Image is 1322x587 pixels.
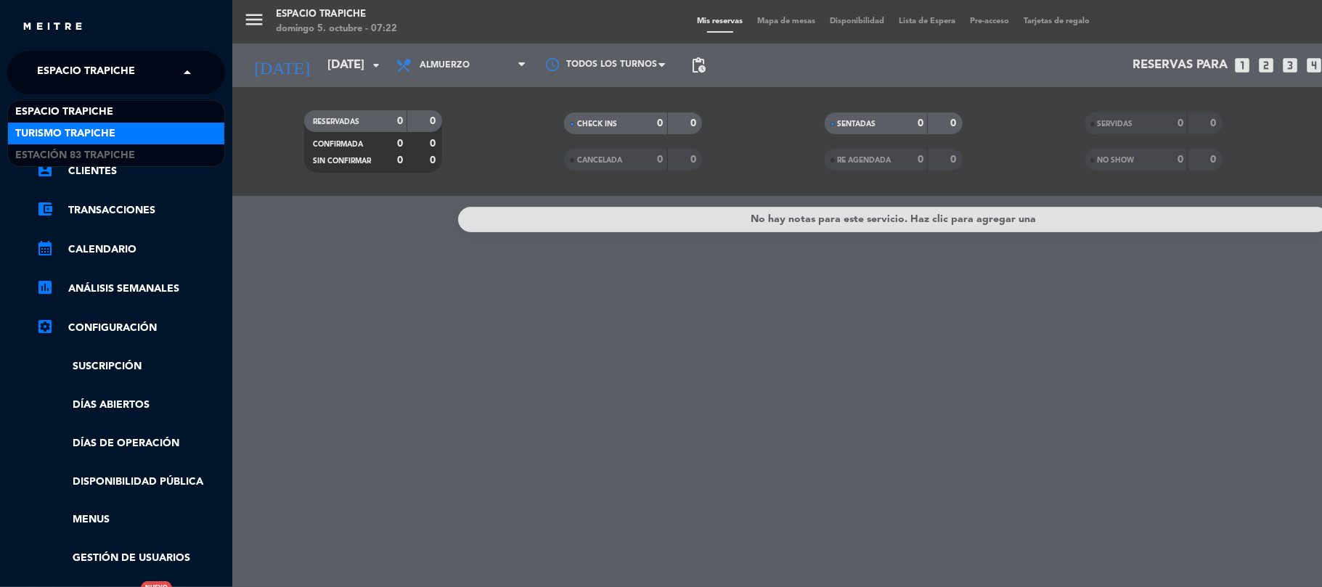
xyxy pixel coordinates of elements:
[22,22,83,33] img: MEITRE
[36,550,225,567] a: Gestión de usuarios
[36,397,225,414] a: Días abiertos
[36,239,54,257] i: calendar_month
[15,147,135,164] span: Estación 83 Trapiche
[36,358,225,375] a: Suscripción
[15,104,113,120] span: Espacio Trapiche
[15,126,115,142] span: Turismo Trapiche
[36,512,225,528] a: Menus
[36,319,225,337] a: Configuración
[36,435,225,452] a: Días de Operación
[36,474,225,490] a: Disponibilidad pública
[36,279,54,296] i: assessment
[36,241,225,258] a: calendar_monthCalendario
[36,161,54,178] i: account_box
[36,200,54,218] i: account_balance_wallet
[36,202,225,219] a: account_balance_walletTransacciones
[37,57,135,88] span: Espacio Trapiche
[36,163,225,180] a: account_boxClientes
[36,280,225,297] a: assessmentANÁLISIS SEMANALES
[36,318,54,335] i: settings_applications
